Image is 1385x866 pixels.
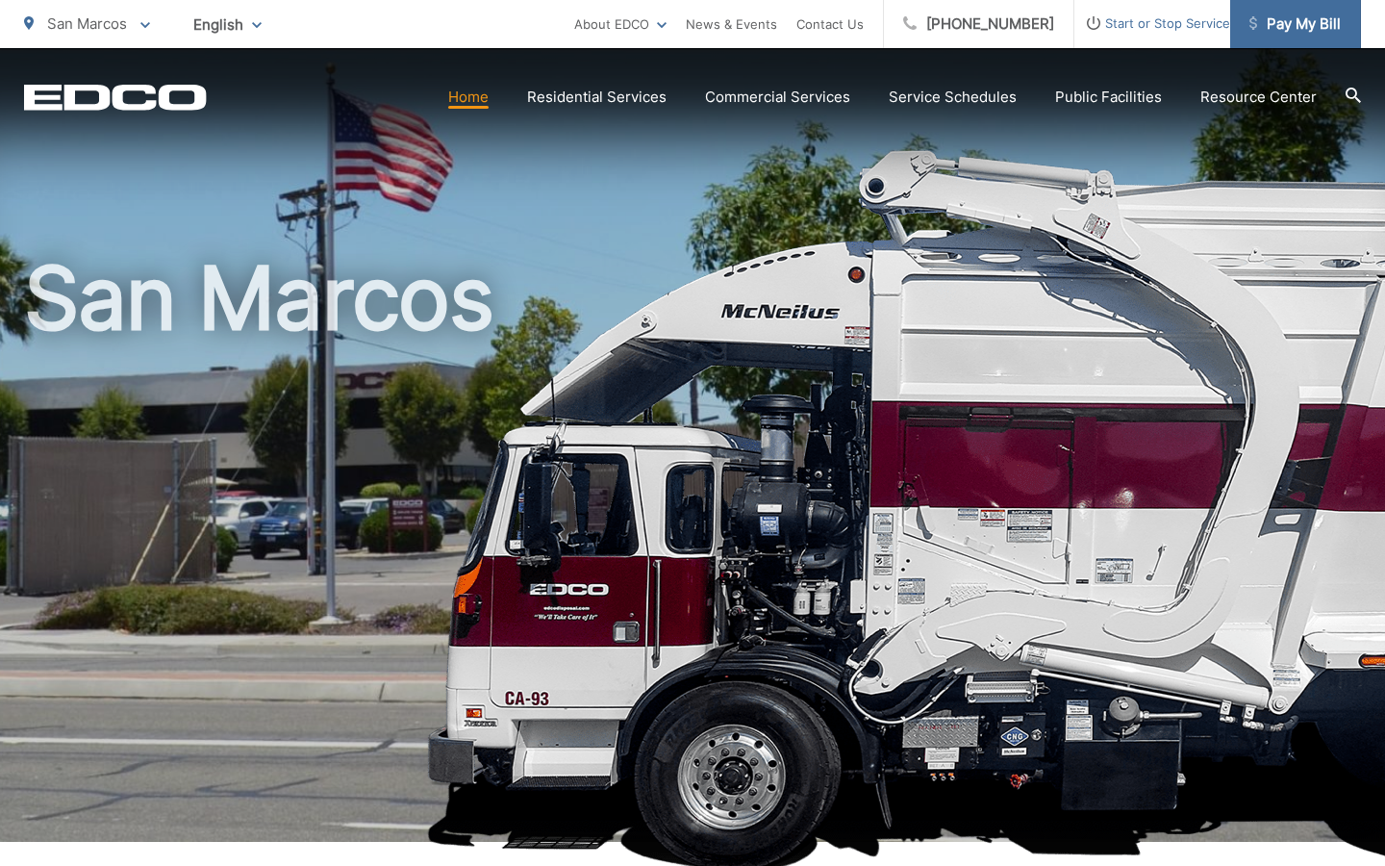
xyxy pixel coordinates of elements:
span: San Marcos [47,14,127,33]
h1: San Marcos [24,250,1361,859]
span: Pay My Bill [1249,13,1341,36]
a: Commercial Services [705,86,850,109]
a: Contact Us [796,13,864,36]
span: English [179,8,276,41]
a: EDCD logo. Return to the homepage. [24,84,207,111]
a: Home [448,86,489,109]
a: Service Schedules [889,86,1017,109]
a: About EDCO [574,13,667,36]
a: Resource Center [1200,86,1317,109]
a: News & Events [686,13,777,36]
a: Public Facilities [1055,86,1162,109]
a: Residential Services [527,86,667,109]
